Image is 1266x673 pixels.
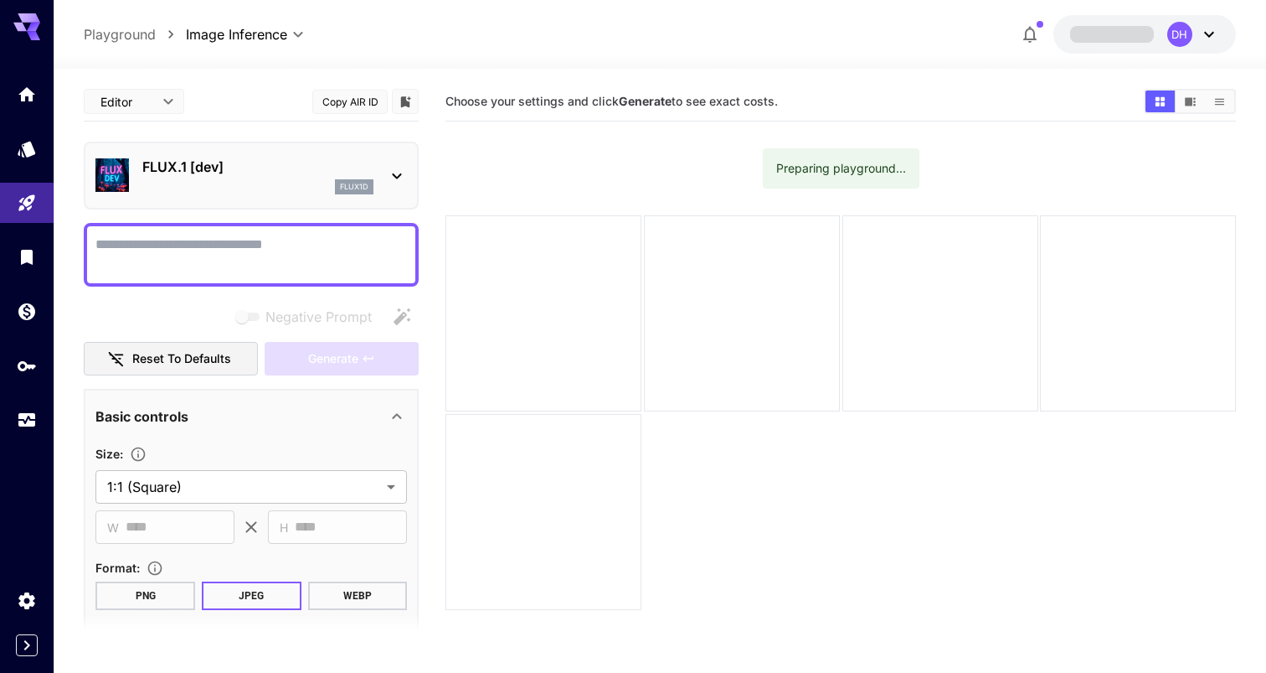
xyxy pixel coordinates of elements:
span: H [280,518,288,537]
span: W [107,518,119,537]
button: WEBP [308,582,408,610]
div: Wallet [17,301,37,322]
p: FLUX.1 [dev] [142,157,373,177]
button: Reset to defaults [84,342,258,376]
button: Copy AIR ID [312,90,388,114]
span: Format : [95,561,140,575]
button: Choose the file format for the output image. [140,560,170,577]
nav: breadcrumb [84,24,186,44]
div: Usage [17,410,37,431]
div: Library [17,246,37,267]
div: Home [17,84,37,105]
p: flux1d [340,181,368,193]
div: API Keys [17,355,37,376]
a: Playground [84,24,156,44]
p: Basic controls [95,406,188,427]
button: Show images in video view [1176,91,1205,112]
span: Negative prompts are not compatible with the selected model. [232,306,385,327]
div: Preparing playground... [776,153,906,184]
span: Choose your settings and click to see exact costs. [445,94,778,108]
button: JPEG [202,582,301,610]
button: Expand sidebar [16,634,38,656]
span: 1:1 (Square) [107,477,380,497]
span: Image Inference [186,24,287,44]
div: Playground [17,193,37,214]
span: Editor [100,93,152,111]
button: Show images in list view [1205,91,1234,112]
div: Basic controls [95,396,407,437]
div: DH [1167,22,1192,47]
button: PNG [95,582,195,610]
button: Adjust the dimensions of the generated image by specifying its width and height in pixels, or sel... [123,446,153,463]
button: Show images in grid view [1145,91,1175,112]
div: FLUX.1 [dev]flux1d [95,150,407,201]
span: Size : [95,447,123,461]
div: Settings [17,590,37,611]
div: Show images in grid viewShow images in video viewShow images in list view [1144,89,1236,114]
span: Negative Prompt [265,307,372,327]
button: DH [1053,15,1236,54]
button: Add to library [398,91,413,111]
div: Models [17,138,37,159]
b: Generate [619,94,672,108]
